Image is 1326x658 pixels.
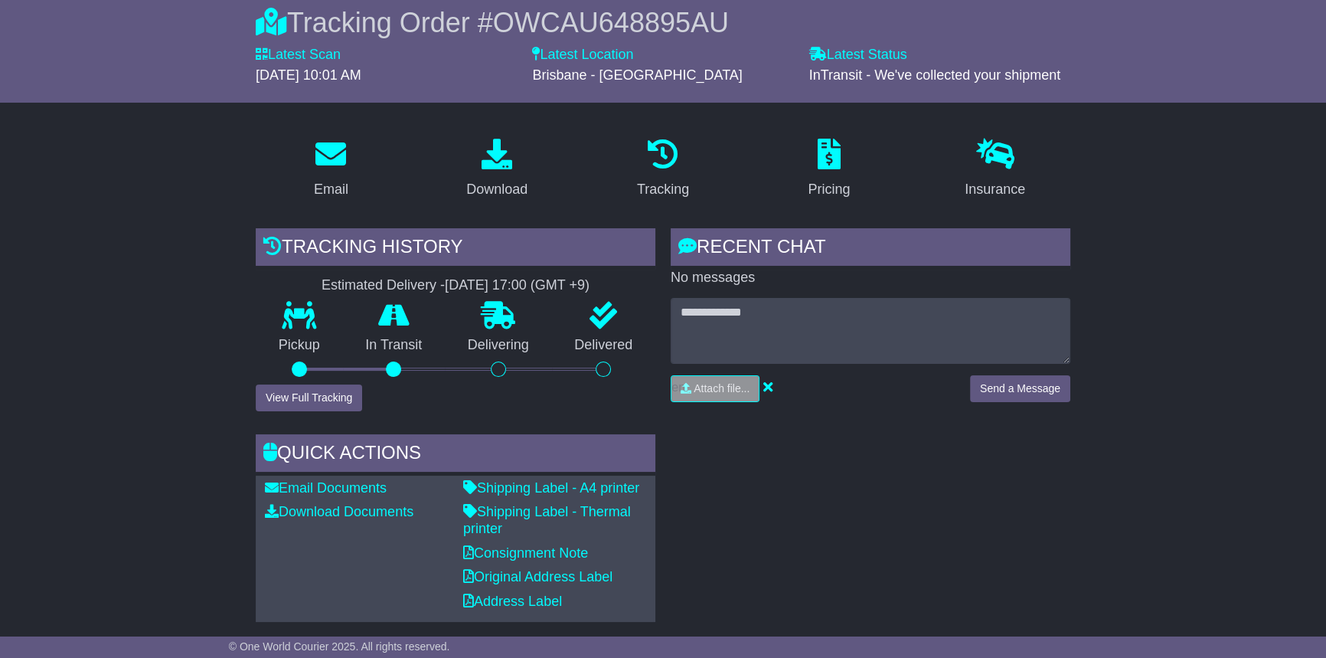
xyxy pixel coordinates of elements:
[456,133,537,205] a: Download
[463,569,612,584] a: Original Address Label
[671,228,1070,270] div: RECENT CHAT
[637,179,689,200] div: Tracking
[466,179,527,200] div: Download
[256,337,343,354] p: Pickup
[809,47,907,64] label: Latest Status
[970,375,1070,402] button: Send a Message
[463,545,588,561] a: Consignment Note
[314,179,348,200] div: Email
[532,67,742,83] span: Brisbane - [GEOGRAPHIC_DATA]
[965,179,1025,200] div: Insurance
[463,504,631,536] a: Shipping Label - Thermal printer
[256,67,361,83] span: [DATE] 10:01 AM
[798,133,860,205] a: Pricing
[809,67,1061,83] span: InTransit - We've collected your shipment
[343,337,446,354] p: In Transit
[256,6,1070,39] div: Tracking Order #
[671,270,1070,286] p: No messages
[256,277,655,294] div: Estimated Delivery -
[955,133,1035,205] a: Insurance
[808,179,850,200] div: Pricing
[445,337,552,354] p: Delivering
[304,133,358,205] a: Email
[552,337,656,354] p: Delivered
[265,504,413,519] a: Download Documents
[256,385,362,411] button: View Full Tracking
[493,7,729,38] span: OWCAU648895AU
[627,133,699,205] a: Tracking
[265,480,387,496] a: Email Documents
[256,434,655,476] div: Quick Actions
[256,47,341,64] label: Latest Scan
[463,480,639,496] a: Shipping Label - A4 printer
[532,47,633,64] label: Latest Location
[256,228,655,270] div: Tracking history
[229,640,450,653] span: © One World Courier 2025. All rights reserved.
[445,277,590,294] div: [DATE] 17:00 (GMT +9)
[463,594,562,609] a: Address Label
